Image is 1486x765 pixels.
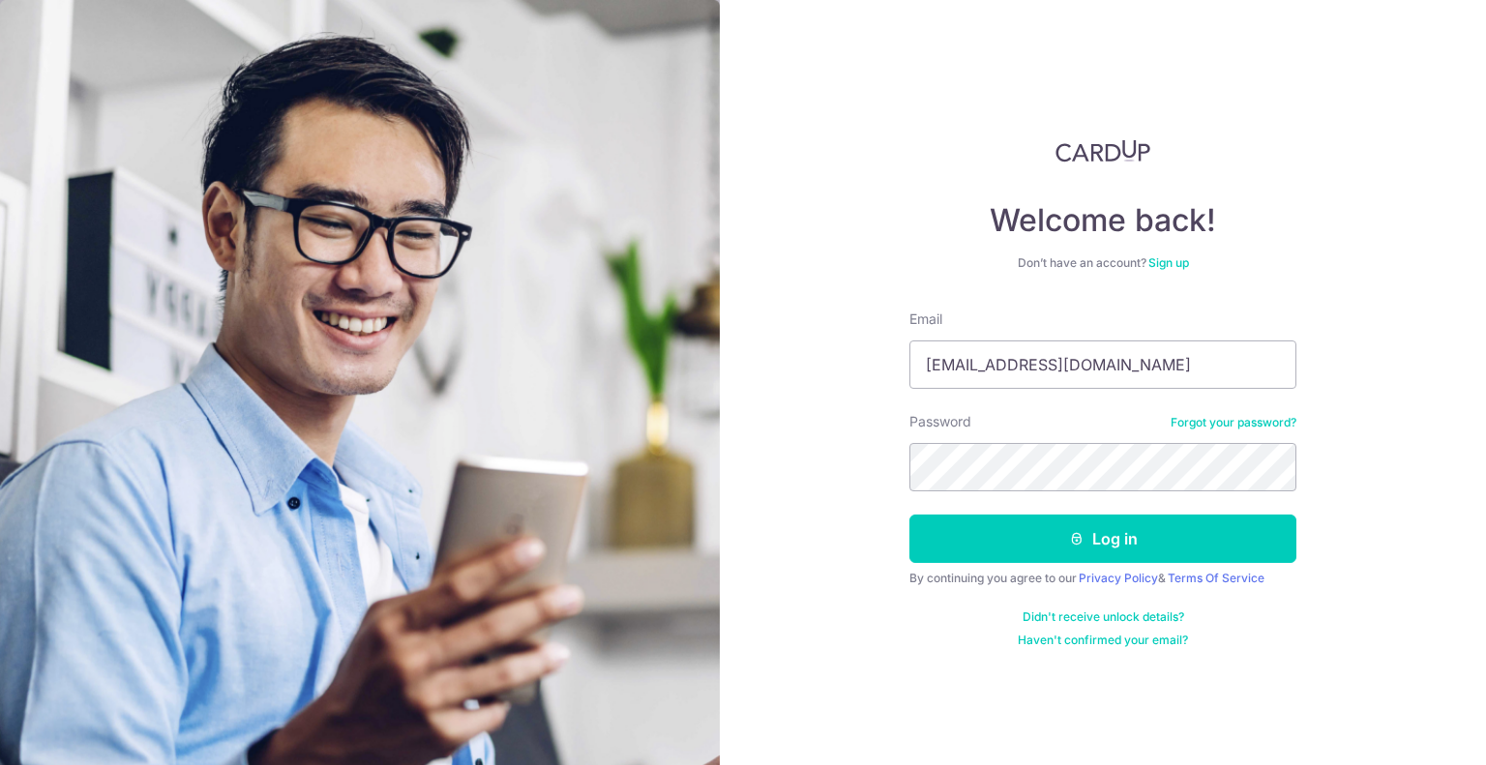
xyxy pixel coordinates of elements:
[1148,255,1189,270] a: Sign up
[909,340,1296,389] input: Enter your Email
[909,515,1296,563] button: Log in
[1055,139,1150,162] img: CardUp Logo
[909,571,1296,586] div: By continuing you agree to our &
[909,412,971,431] label: Password
[1023,609,1184,625] a: Didn't receive unlock details?
[1171,415,1296,430] a: Forgot your password?
[1079,571,1158,585] a: Privacy Policy
[909,309,942,329] label: Email
[1168,571,1264,585] a: Terms Of Service
[909,255,1296,271] div: Don’t have an account?
[1018,633,1188,648] a: Haven't confirmed your email?
[909,201,1296,240] h4: Welcome back!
